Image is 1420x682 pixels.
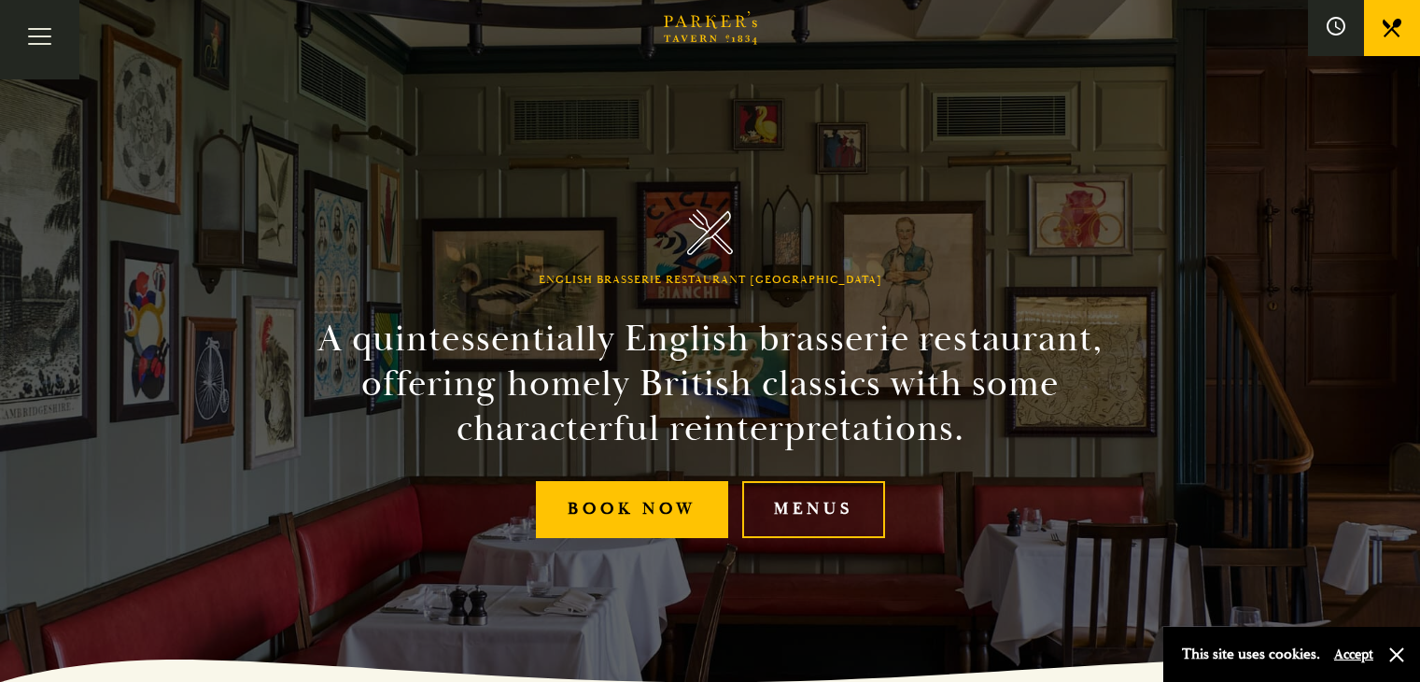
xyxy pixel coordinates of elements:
a: Menus [742,481,885,538]
h1: English Brasserie Restaurant [GEOGRAPHIC_DATA] [539,274,882,287]
button: Close and accept [1387,646,1406,664]
button: Accept [1334,646,1373,663]
a: Book Now [536,481,728,538]
h2: A quintessentially English brasserie restaurant, offering homely British classics with some chara... [285,317,1136,451]
p: This site uses cookies. [1182,641,1320,668]
img: Parker's Tavern Brasserie Cambridge [687,209,733,255]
